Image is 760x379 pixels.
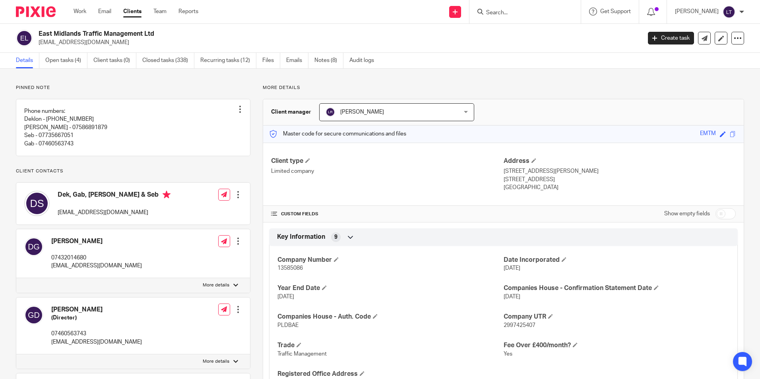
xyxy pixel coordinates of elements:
[200,53,256,68] a: Recurring tasks (12)
[74,8,86,15] a: Work
[334,233,337,241] span: 9
[277,233,325,241] span: Key Information
[504,167,736,175] p: [STREET_ADDRESS][PERSON_NAME]
[51,338,142,346] p: [EMAIL_ADDRESS][DOMAIN_NAME]
[326,107,335,117] img: svg%3E
[178,8,198,15] a: Reports
[277,341,503,350] h4: Trade
[39,30,516,38] h2: East Midlands Traffic Management Ltd
[314,53,343,68] a: Notes (8)
[16,168,250,174] p: Client contacts
[504,284,729,292] h4: Companies House - Confirmation Statement Date
[664,210,710,218] label: Show empty fields
[340,109,384,115] span: [PERSON_NAME]
[277,370,503,378] h4: Registered Office Address
[277,323,299,328] span: PLDBAE
[277,284,503,292] h4: Year End Date
[16,53,39,68] a: Details
[504,351,512,357] span: Yes
[271,211,503,217] h4: CUSTOM FIELDS
[700,130,716,139] div: EMTM
[51,330,142,338] p: 07460563743
[723,6,735,18] img: svg%3E
[504,341,729,350] h4: Fee Over £400/month?
[286,53,308,68] a: Emails
[163,191,171,199] i: Primary
[39,39,636,46] p: [EMAIL_ADDRESS][DOMAIN_NAME]
[203,358,229,365] p: More details
[504,184,736,191] p: [GEOGRAPHIC_DATA]
[51,306,142,314] h4: [PERSON_NAME]
[277,313,503,321] h4: Companies House - Auth. Code
[51,254,142,262] p: 07432014680
[504,157,736,165] h4: Address
[51,262,142,270] p: [EMAIL_ADDRESS][DOMAIN_NAME]
[98,8,111,15] a: Email
[504,265,520,271] span: [DATE]
[271,167,503,175] p: Limited company
[504,294,520,300] span: [DATE]
[24,306,43,325] img: svg%3E
[600,9,631,14] span: Get Support
[58,191,171,201] h4: Dek, Gab, [PERSON_NAME] & Seb
[262,53,280,68] a: Files
[51,237,142,246] h4: [PERSON_NAME]
[504,176,736,184] p: [STREET_ADDRESS]
[123,8,142,15] a: Clients
[277,256,503,264] h4: Company Number
[16,85,250,91] p: Pinned note
[58,209,171,217] p: [EMAIL_ADDRESS][DOMAIN_NAME]
[504,323,535,328] span: 2997425407
[142,53,194,68] a: Closed tasks (338)
[45,53,87,68] a: Open tasks (4)
[271,108,311,116] h3: Client manager
[51,314,142,322] h5: (Director)
[277,294,294,300] span: [DATE]
[271,157,503,165] h4: Client type
[277,351,327,357] span: Traffic Management
[24,237,43,256] img: svg%3E
[269,130,406,138] p: Master code for secure communications and files
[504,313,729,321] h4: Company UTR
[648,32,694,44] a: Create task
[263,85,744,91] p: More details
[277,265,303,271] span: 13585086
[16,6,56,17] img: Pixie
[24,191,50,216] img: svg%3E
[153,8,167,15] a: Team
[504,256,729,264] h4: Date Incorporated
[203,282,229,288] p: More details
[485,10,557,17] input: Search
[93,53,136,68] a: Client tasks (0)
[349,53,380,68] a: Audit logs
[675,8,719,15] p: [PERSON_NAME]
[16,30,33,46] img: svg%3E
